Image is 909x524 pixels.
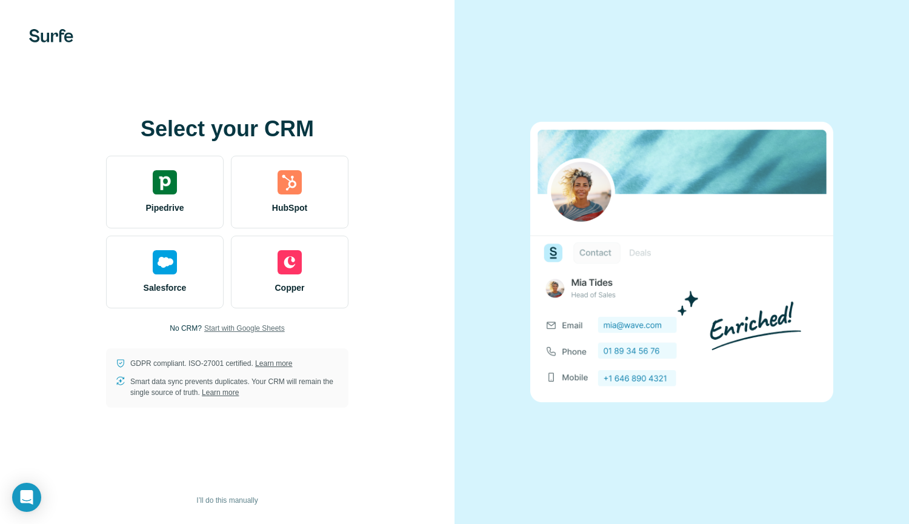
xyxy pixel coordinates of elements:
[153,250,177,274] img: salesforce's logo
[255,359,292,368] a: Learn more
[145,202,184,214] span: Pipedrive
[170,323,202,334] p: No CRM?
[204,323,285,334] button: Start with Google Sheets
[275,282,305,294] span: Copper
[202,388,239,397] a: Learn more
[106,117,348,141] h1: Select your CRM
[130,376,339,398] p: Smart data sync prevents duplicates. Your CRM will remain the single source of truth.
[188,491,266,509] button: I’ll do this manually
[278,250,302,274] img: copper's logo
[29,29,73,42] img: Surfe's logo
[196,495,258,506] span: I’ll do this manually
[130,358,292,369] p: GDPR compliant. ISO-27001 certified.
[12,483,41,512] div: Open Intercom Messenger
[278,170,302,194] img: hubspot's logo
[272,202,307,214] span: HubSpot
[153,170,177,194] img: pipedrive's logo
[530,122,833,402] img: none image
[144,282,187,294] span: Salesforce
